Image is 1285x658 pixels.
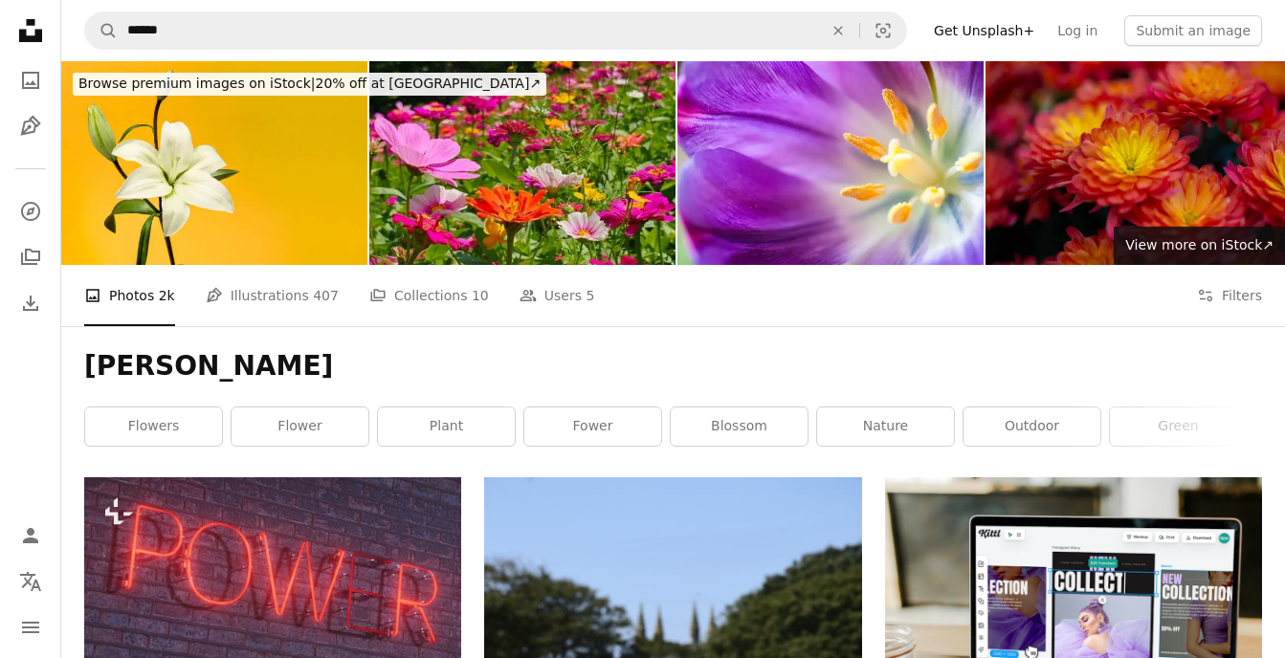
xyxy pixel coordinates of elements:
[11,192,50,230] a: Explore
[84,575,461,592] a: a brick wall with a neon sign that says power
[860,12,906,49] button: Visual search
[1197,265,1262,326] button: Filters
[1125,237,1274,252] span: View more on iStock ↗
[586,285,594,306] span: 5
[206,265,339,326] a: Illustrations 407
[11,238,50,276] a: Collections
[671,407,808,446] a: blossom
[84,349,1262,384] h1: [PERSON_NAME]
[472,285,489,306] span: 10
[232,407,368,446] a: flower
[1114,227,1285,265] a: View more on iStock↗
[11,284,50,322] a: Download History
[1046,15,1109,46] a: Log in
[817,12,859,49] button: Clear
[11,562,50,601] button: Language
[85,12,118,49] button: Search Unsplash
[369,61,676,265] img: Field of Flowers
[85,407,222,446] a: flowers
[922,15,1046,46] a: Get Unsplash+
[61,61,367,265] img: White Lily on Yellow Background wtih Room for Copy
[61,61,558,107] a: Browse premium images on iStock|20% off at [GEOGRAPHIC_DATA]↗
[817,407,954,446] a: nature
[964,407,1100,446] a: outdoor
[369,265,489,326] a: Collections 10
[84,11,907,50] form: Find visuals sitewide
[1110,407,1247,446] a: green
[524,407,661,446] a: fower
[78,76,541,91] span: 20% off at [GEOGRAPHIC_DATA] ↗
[11,61,50,99] a: Photos
[11,516,50,555] a: Log in / Sign up
[11,608,50,647] button: Menu
[378,407,515,446] a: plant
[1124,15,1262,46] button: Submit an image
[313,285,339,306] span: 407
[78,76,315,91] span: Browse premium images on iStock |
[11,107,50,145] a: Illustrations
[677,61,984,265] img: Macro Close-Up of Purple Tulip Flower with Yellow Stamens and White Petal Base Against Soft Blurr...
[520,265,595,326] a: Users 5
